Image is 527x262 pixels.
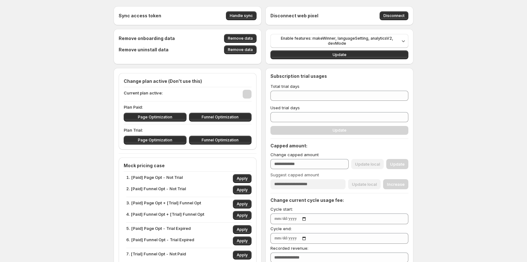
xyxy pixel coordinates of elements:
button: Disconnect [380,11,408,20]
button: Page Optimization [124,136,187,145]
button: Update [270,50,408,59]
h4: Disconnect web pixel [270,13,318,19]
p: Plan Trial: [124,127,252,133]
span: Apply [237,253,248,258]
p: 7. [Trial] Funnel Opt - Not Paid [126,251,186,259]
h4: Subscription trial usages [270,73,327,79]
h4: Change plan active (Don't use this) [124,78,252,84]
span: Apply [237,187,248,192]
button: Apply [233,185,252,194]
button: Funnel Optimization [189,113,252,122]
span: Funnel Optimization [202,138,239,143]
p: 2. [Paid] Funnel Opt - Not Trial [126,185,186,194]
span: Remove data [228,36,253,41]
h4: Capped amount: [270,143,408,149]
p: Current plan active: [124,90,163,99]
button: Apply [233,211,252,220]
p: 4. [Paid] Funnel Opt + [Trial] Funnel Opt [126,211,204,220]
span: Cycle end: [270,226,292,231]
span: Total trial days [270,84,299,89]
p: 6. [Paid] Funnel Opt - Trial Expired [126,236,194,245]
p: 5. [Paid] Page Opt - Trial Expired [126,225,191,234]
button: Page Optimization [124,113,187,122]
span: Recorded revenue: [270,246,308,251]
span: Handle sync [230,13,253,18]
span: Apply [237,176,248,181]
button: Apply [233,225,252,234]
span: Apply [237,213,248,218]
button: Handle sync [226,11,257,20]
span: Disconnect [383,13,405,18]
button: Remove data [224,45,257,54]
button: Funnel Optimization [189,136,252,145]
span: Page Optimization [138,115,172,120]
h4: Remove uninstall data [119,47,169,53]
span: Apply [237,238,248,243]
span: Cycle start: [270,207,293,212]
button: Apply [233,236,252,245]
button: Apply [233,251,252,259]
h4: Mock pricing case [124,162,252,169]
span: Suggest capped amount [270,172,319,177]
span: Funnel Optimization [202,115,239,120]
p: 1. [Paid] Page Opt - Not Trial [126,174,183,183]
p: Plan Paid: [124,104,252,110]
button: Apply [233,174,252,183]
button: Enable features: makeWinner, languageSetting, analyticsV2, devMode [270,34,408,48]
button: Remove data [224,34,257,43]
span: Enable features: makeWinner, languageSetting, analyticsV2, devMode [274,36,400,46]
span: Change capped amount [270,152,319,157]
h4: Sync access token [119,13,161,19]
span: Remove data [228,47,253,52]
button: Apply [233,200,252,208]
h4: Remove onboarding data [119,35,175,42]
span: Used trial days [270,105,300,110]
span: Page Optimization [138,138,172,143]
span: Update [333,52,346,57]
span: Apply [237,202,248,207]
span: Apply [237,227,248,232]
h4: Change current cycle usage fee: [270,197,408,203]
p: 3. [Paid] Page Opt + [Trial] Funnel Opt [126,200,201,208]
